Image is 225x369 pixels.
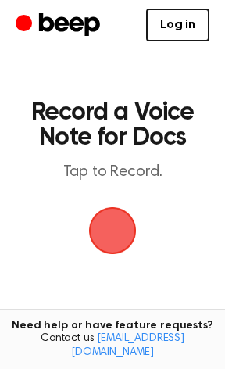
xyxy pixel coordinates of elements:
[16,10,104,41] a: Beep
[146,9,209,41] a: Log in
[28,163,197,182] p: Tap to Record.
[9,332,216,360] span: Contact us
[71,333,184,358] a: [EMAIL_ADDRESS][DOMAIN_NAME]
[28,100,197,150] h1: Record a Voice Note for Docs
[89,207,136,254] img: Beep Logo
